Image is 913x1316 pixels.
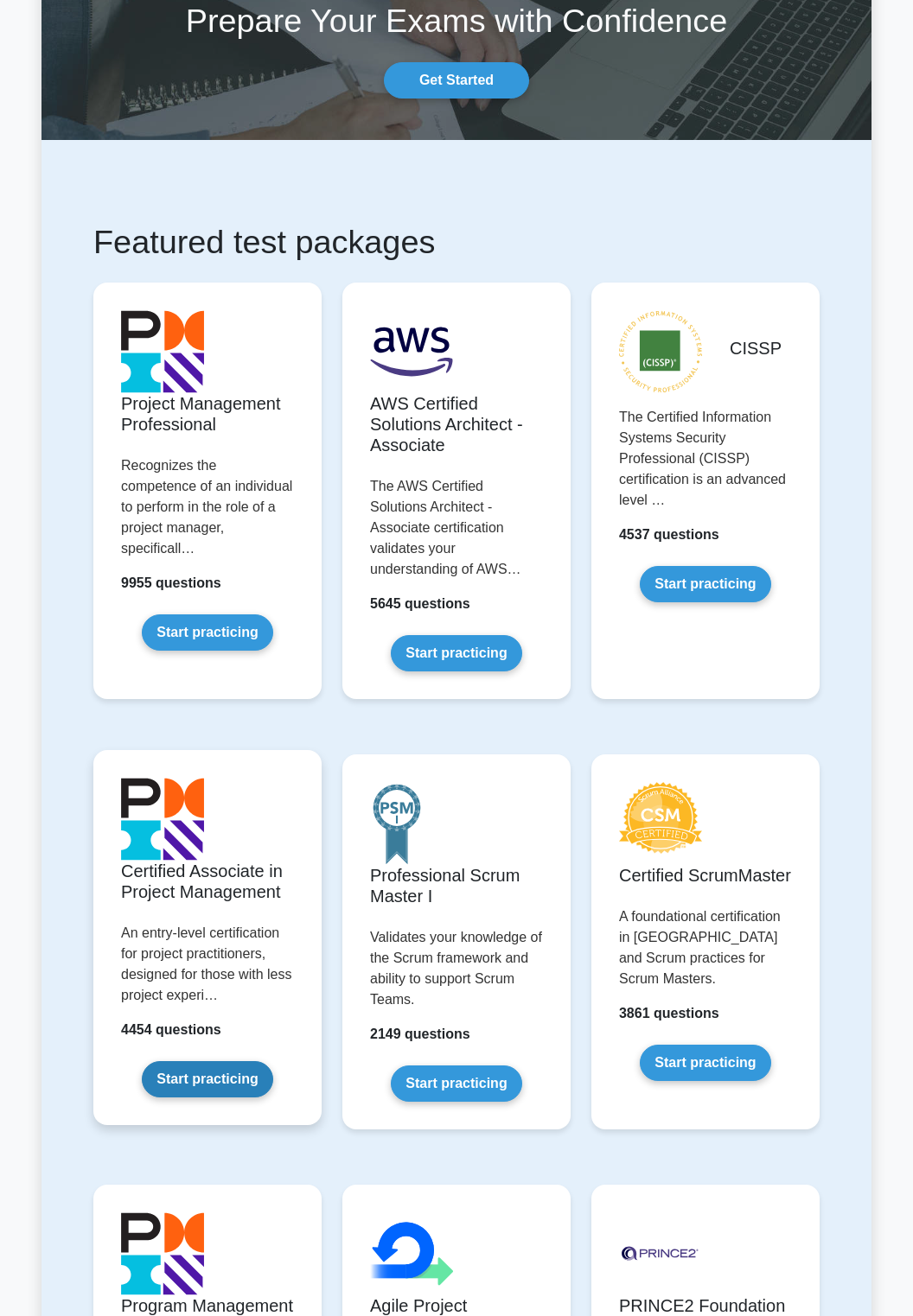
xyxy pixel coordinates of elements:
a: Start practicing [391,635,521,671]
h1: Prepare Your Exams with Confidence [41,2,871,41]
h1: Featured test packages [93,223,820,262]
a: Start practicing [391,1065,521,1102]
a: Start practicing [142,1061,272,1097]
a: Start practicing [142,614,272,651]
a: Start practicing [640,566,770,602]
a: Start practicing [640,1045,770,1081]
a: Get Started [384,62,529,99]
